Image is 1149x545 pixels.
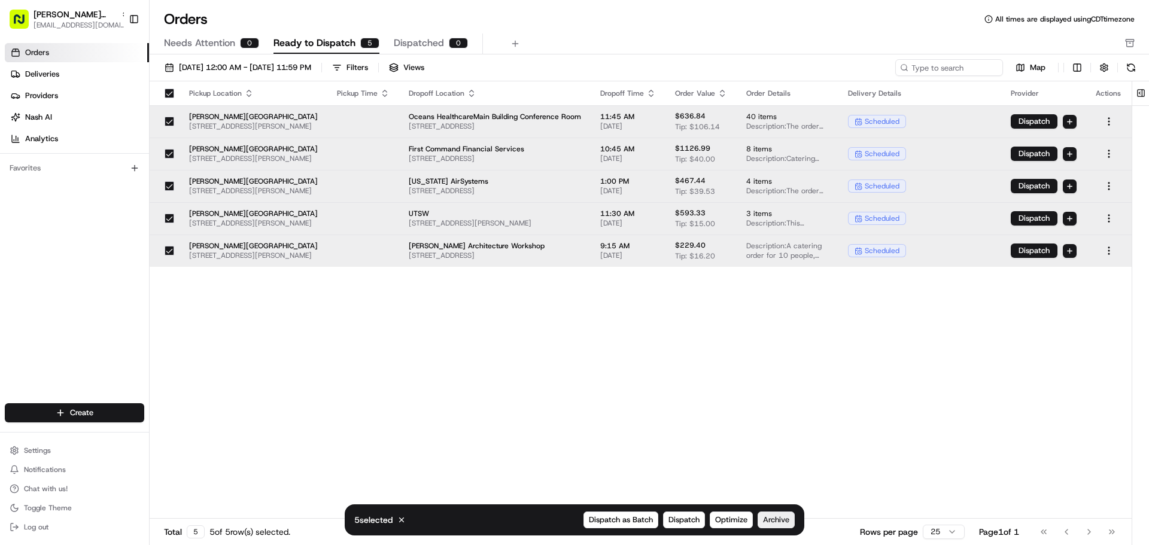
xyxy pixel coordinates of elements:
div: 📗 [12,269,22,278]
span: All times are displayed using CDT timezone [995,14,1135,24]
button: Toggle Theme [5,500,144,516]
span: Description: Catering order for 50 people, including two Group Bowl Bars with Grilled Steak, two ... [746,154,829,163]
div: Dropoff Time [600,89,656,98]
span: Orders [25,47,49,58]
span: 40 items [746,112,829,121]
span: [PERSON_NAME][GEOGRAPHIC_DATA] [189,209,318,218]
button: Dispatch [1011,243,1057,258]
span: 11:45 AM [600,112,656,121]
a: 💻API Documentation [96,263,197,284]
div: 5 [360,38,379,48]
span: scheduled [865,181,899,191]
div: Page 1 of 1 [979,526,1019,538]
span: Tip: $15.00 [675,219,715,229]
span: Optimize [715,514,747,525]
span: 11:30 AM [600,209,656,218]
button: Refresh [1123,59,1139,76]
span: 4 items [746,176,829,186]
span: Nash AI [25,112,52,123]
button: Map [1008,60,1053,75]
button: Dispatch [1011,147,1057,161]
span: Pylon [119,297,145,306]
button: Dispatch as Batch [583,511,658,528]
span: Toggle Theme [24,503,72,513]
span: [PERSON_NAME][GEOGRAPHIC_DATA] [189,112,318,121]
img: Nash [12,12,36,36]
div: We're available if you need us! [54,126,165,136]
span: Settings [24,446,51,455]
span: $467.44 [675,176,706,185]
span: [PERSON_NAME][GEOGRAPHIC_DATA] [189,241,318,251]
div: Favorites [5,159,144,178]
button: Settings [5,442,144,459]
input: Clear [31,77,197,90]
span: $593.33 [675,208,706,218]
button: Log out [5,519,144,535]
img: Snider Plaza [12,206,31,226]
span: scheduled [865,246,899,255]
span: Create [70,407,93,418]
span: [STREET_ADDRESS][PERSON_NAME] [189,186,318,196]
button: Start new chat [203,118,218,132]
button: Dispatch [1011,211,1057,226]
span: $1126.99 [675,144,710,153]
span: Views [403,62,424,73]
div: Dropoff Location [409,89,581,98]
span: [STREET_ADDRESS] [409,121,581,131]
span: [STREET_ADDRESS][PERSON_NAME] [189,121,318,131]
span: Dispatched [394,36,444,50]
span: • [99,185,104,195]
button: [PERSON_NAME][GEOGRAPHIC_DATA][EMAIL_ADDRESS][DOMAIN_NAME] [5,5,124,34]
div: Past conversations [12,156,80,165]
span: Description: The order includes two Group Bowl Bars (Grilled Chicken and Grilled Steak) with vari... [746,186,829,196]
img: Grace Nketiah [12,174,31,193]
div: Order Value [675,89,727,98]
span: [US_STATE] AirSystems [409,176,581,186]
span: [STREET_ADDRESS][PERSON_NAME] [409,218,581,228]
div: 💻 [101,269,111,278]
span: Description: A catering order for 10 people, featuring a Group Bowl Bar with grilled chicken, saf... [746,241,829,260]
span: [STREET_ADDRESS] [409,154,581,163]
span: API Documentation [113,267,192,279]
div: Filters [346,62,368,73]
span: Providers [25,90,58,101]
button: Create [5,403,144,422]
span: Dispatch [668,514,700,525]
span: Ready to Dispatch [273,36,355,50]
span: scheduled [865,117,899,126]
span: Analytics [25,133,58,144]
button: [DATE] 12:00 AM - [DATE] 11:59 PM [159,59,317,76]
button: Dispatch [1011,114,1057,129]
span: Description: The order includes a variety of catering items such as Pita Chips + Dip, Steak + Har... [746,121,829,131]
div: 0 [240,38,259,48]
p: Welcome 👋 [12,48,218,67]
span: [DATE] [600,218,656,228]
span: [DATE] [172,218,196,227]
span: Needs Attention [164,36,235,50]
img: 1736555255976-a54dd68f-1ca7-489b-9aae-adbdc363a1c4 [12,114,34,136]
span: Tip: $16.20 [675,251,715,261]
span: [STREET_ADDRESS][PERSON_NAME] [189,218,318,228]
p: Rows per page [860,526,918,538]
p: 5 selected [354,514,393,526]
span: Chat with us! [24,484,68,494]
span: • [165,218,169,227]
span: Tip: $39.53 [675,187,715,196]
span: 8 items [746,144,829,154]
button: Chat with us! [5,480,144,497]
span: $636.84 [675,111,706,121]
a: Orders [5,43,149,62]
button: Dispatch [663,511,705,528]
a: Powered byPylon [84,296,145,306]
div: Actions [1096,89,1122,98]
a: Providers [5,86,149,105]
button: Archive [758,511,795,528]
div: Total [164,525,205,538]
button: Dispatch [1011,179,1057,193]
span: [PERSON_NAME][GEOGRAPHIC_DATA] [37,218,163,227]
button: Views [384,59,430,76]
span: [PERSON_NAME] Architecture Workshop [409,241,581,251]
span: [STREET_ADDRESS][PERSON_NAME] [189,251,318,260]
button: [EMAIL_ADDRESS][DOMAIN_NAME] [34,20,129,30]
